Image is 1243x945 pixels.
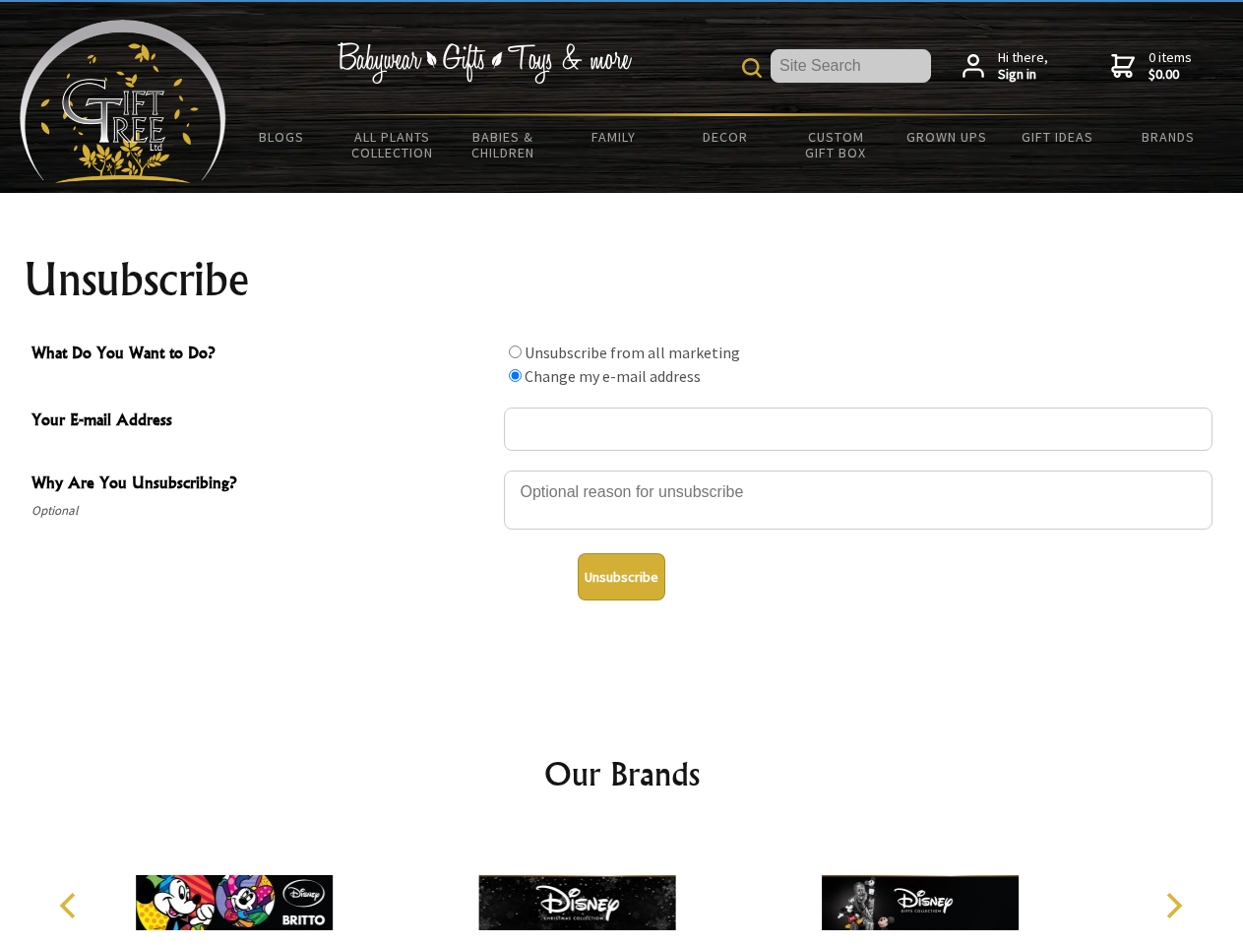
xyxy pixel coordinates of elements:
[578,553,665,600] button: Unsubscribe
[1149,66,1192,84] strong: $0.00
[998,49,1048,84] span: Hi there,
[31,341,494,369] span: What Do You Want to Do?
[891,116,1002,157] a: Grown Ups
[509,346,522,358] input: What Do You Want to Do?
[31,471,494,499] span: Why Are You Unsubscribing?
[1002,116,1113,157] a: Gift Ideas
[1111,49,1192,84] a: 0 items$0.00
[559,116,670,157] a: Family
[780,116,892,173] a: Custom Gift Box
[525,366,701,386] label: Change my e-mail address
[1149,48,1192,84] span: 0 items
[504,408,1212,451] input: Your E-mail Address
[742,58,762,78] img: product search
[39,750,1205,797] h2: Our Brands
[525,343,740,362] label: Unsubscribe from all marketing
[31,499,494,523] span: Optional
[1113,116,1224,157] a: Brands
[669,116,780,157] a: Decor
[24,256,1220,303] h1: Unsubscribe
[509,369,522,382] input: What Do You Want to Do?
[1151,884,1195,927] button: Next
[31,408,494,436] span: Your E-mail Address
[998,66,1048,84] strong: Sign in
[338,116,449,173] a: All Plants Collection
[226,116,338,157] a: BLOGS
[337,42,632,84] img: Babywear - Gifts - Toys & more
[504,471,1212,530] textarea: Why Are You Unsubscribing?
[963,49,1048,84] a: Hi there,Sign in
[49,884,93,927] button: Previous
[771,49,931,83] input: Site Search
[20,20,226,183] img: Babyware - Gifts - Toys and more...
[448,116,559,173] a: Babies & Children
